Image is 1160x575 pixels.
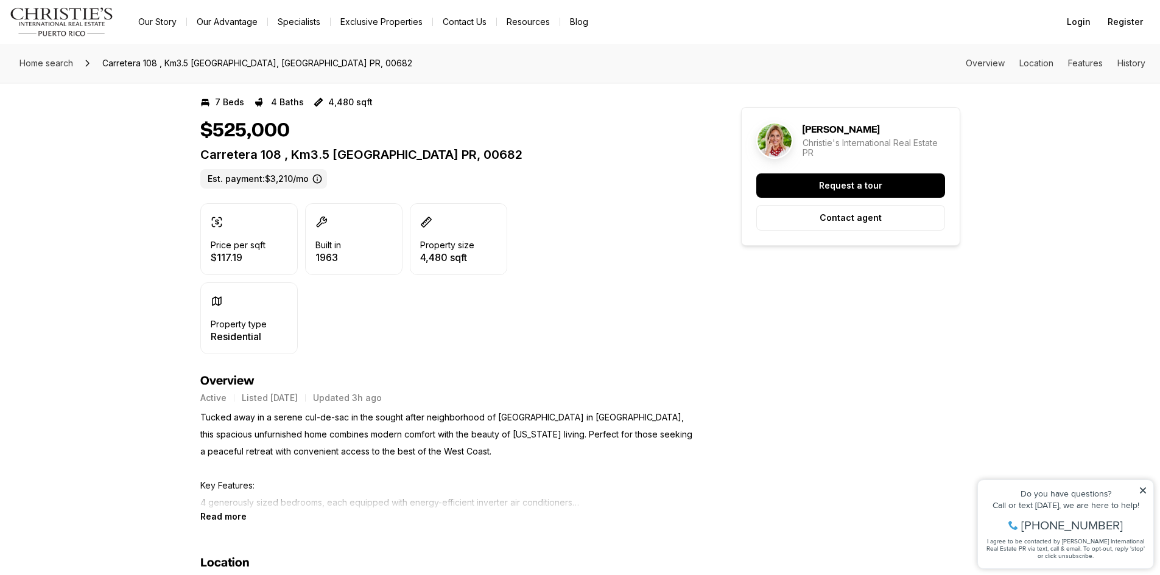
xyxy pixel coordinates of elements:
span: Carretera 108 , Km3.5 [GEOGRAPHIC_DATA], [GEOGRAPHIC_DATA] PR, 00682 [97,54,417,73]
button: Register [1100,10,1150,34]
a: Our Story [128,13,186,30]
p: Active [200,393,227,403]
a: Blog [560,13,598,30]
h5: [PERSON_NAME] [803,124,879,136]
div: Do you have questions? [13,27,176,36]
p: Property type [211,319,267,329]
p: 7 Beds [215,97,244,107]
a: Skip to: Overview [966,58,1005,68]
span: I agree to be contacted by [PERSON_NAME] International Real Estate PR via text, call & email. To ... [15,75,174,98]
span: Login [1067,17,1091,27]
a: Skip to: Features [1068,58,1103,68]
p: Listed [DATE] [242,393,298,403]
p: Price per sqft [211,240,265,250]
a: Exclusive Properties [331,13,432,30]
button: Login [1060,10,1098,34]
p: 1963 [315,253,341,262]
img: logo [10,7,114,37]
p: 4,480 sqft [420,253,474,262]
p: Carretera 108 , Km3.5 [GEOGRAPHIC_DATA] PR, 00682 [200,147,697,162]
p: Christie's International Real Estate PR [803,138,945,158]
p: 4 Baths [271,97,304,107]
div: Call or text [DATE], we are here to help! [13,39,176,47]
button: Contact agent [756,205,945,231]
button: Read more [200,511,247,521]
span: Home search [19,58,73,68]
p: Residential [211,332,267,341]
a: Our Advantage [187,13,267,30]
h4: Location [200,556,250,570]
p: Updated 3h ago [313,393,382,403]
p: Contact agent [820,213,882,223]
a: Resources [497,13,560,30]
nav: Page section menu [966,58,1145,68]
a: Skip to: History [1117,58,1145,68]
button: Request a tour [756,173,945,198]
p: Property size [420,240,474,250]
p: 4,480 sqft [328,97,373,107]
span: Register [1108,17,1143,27]
h4: Overview [200,374,697,388]
h1: $525,000 [200,119,290,142]
a: Skip to: Location [1019,58,1053,68]
p: Request a tour [819,181,882,190]
p: $117.19 [211,253,265,262]
label: Est. payment: $3,210/mo [200,169,327,189]
p: Tucked away in a serene cul-de-sac in the sought after neighborhood of [GEOGRAPHIC_DATA] in [GEOG... [200,409,697,511]
p: Built in [315,240,341,250]
a: Home search [15,54,78,73]
a: Specialists [268,13,330,30]
span: [PHONE_NUMBER] [50,57,152,69]
button: Contact Us [433,13,496,30]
